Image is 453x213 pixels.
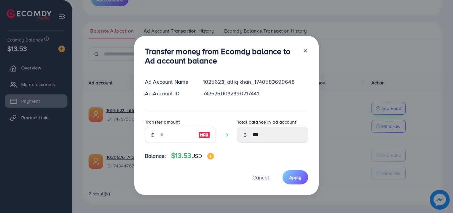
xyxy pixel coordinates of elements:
div: 7475750032390717441 [198,90,313,97]
span: Apply [289,174,301,181]
span: USD [191,152,202,160]
span: Cancel [252,174,269,181]
label: Total balance in ad account [237,119,296,125]
div: 1025623_attiq khan_1740583699648 [198,78,313,86]
h3: Transfer money from Ecomdy balance to Ad account balance [145,47,297,66]
img: image [207,153,214,160]
div: Ad Account ID [140,90,198,97]
button: Apply [283,170,308,184]
div: Ad Account Name [140,78,198,86]
button: Cancel [244,170,277,184]
img: image [198,131,210,139]
span: Balance: [145,152,166,160]
label: Transfer amount [145,119,180,125]
h4: $13.53 [171,152,214,160]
